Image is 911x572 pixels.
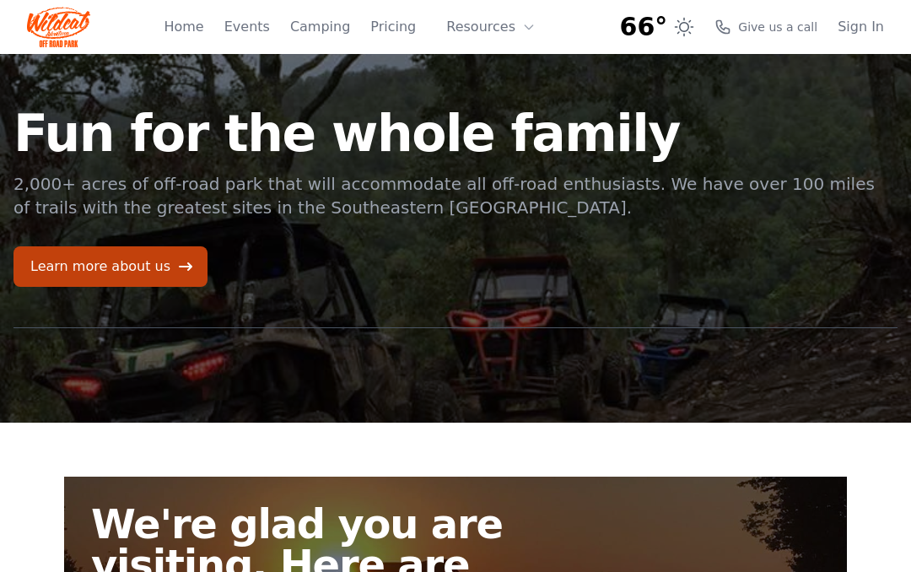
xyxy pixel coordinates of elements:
span: Give us a call [738,19,817,35]
a: Give us a call [714,19,817,35]
p: 2,000+ acres of off-road park that will accommodate all off-road enthusiasts. We have over 100 mi... [13,172,877,219]
img: Wildcat Logo [27,7,90,47]
a: Camping [290,17,350,37]
a: Pricing [370,17,416,37]
a: Sign In [838,17,884,37]
button: Resources [436,10,546,44]
a: Learn more about us [13,246,208,287]
span: 66° [620,12,668,42]
h1: Fun for the whole family [13,108,877,159]
a: Events [224,17,270,37]
a: Home [164,17,203,37]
